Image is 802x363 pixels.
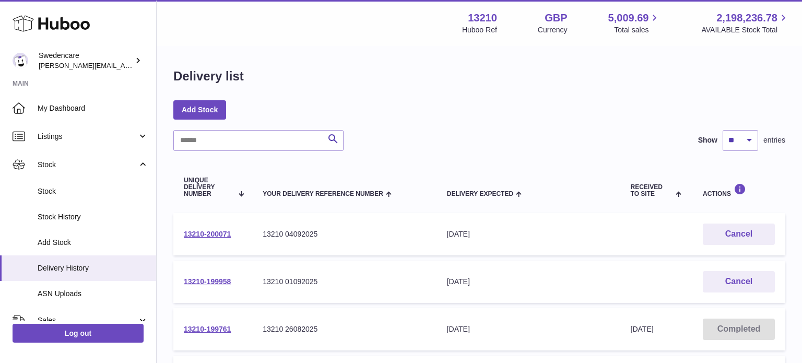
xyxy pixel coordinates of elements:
div: Currency [538,25,568,35]
span: 2,198,236.78 [716,11,777,25]
a: Add Stock [173,100,226,119]
span: [PERSON_NAME][EMAIL_ADDRESS][DOMAIN_NAME] [39,61,209,69]
button: Cancel [703,224,775,245]
span: Delivery Expected [447,191,513,197]
span: Stock [38,186,148,196]
img: rebecca.fall@swedencare.co.uk [13,53,28,68]
a: 13210-200071 [184,230,231,238]
div: 13210 26082025 [263,324,426,334]
a: 5,009.69 Total sales [608,11,661,35]
div: [DATE] [447,324,610,334]
strong: 13210 [468,11,497,25]
a: 2,198,236.78 AVAILABLE Stock Total [701,11,789,35]
span: Sales [38,315,137,325]
span: Stock [38,160,137,170]
a: 13210-199958 [184,277,231,286]
strong: GBP [545,11,567,25]
span: Total sales [614,25,661,35]
span: Stock History [38,212,148,222]
h1: Delivery list [173,68,244,85]
div: Huboo Ref [462,25,497,35]
div: Actions [703,183,775,197]
span: Listings [38,132,137,142]
div: 13210 04092025 [263,229,426,239]
button: Cancel [703,271,775,292]
a: 13210-199761 [184,325,231,333]
span: entries [763,135,785,145]
label: Show [698,135,717,145]
div: 13210 01092025 [263,277,426,287]
span: Unique Delivery Number [184,177,233,198]
div: [DATE] [447,277,610,287]
span: My Dashboard [38,103,148,113]
div: Swedencare [39,51,133,71]
span: 5,009.69 [608,11,649,25]
span: Your Delivery Reference Number [263,191,383,197]
a: Log out [13,324,144,343]
span: Delivery History [38,263,148,273]
span: Add Stock [38,238,148,248]
span: Received to Site [631,184,673,197]
span: [DATE] [631,325,654,333]
div: [DATE] [447,229,610,239]
span: AVAILABLE Stock Total [701,25,789,35]
span: ASN Uploads [38,289,148,299]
